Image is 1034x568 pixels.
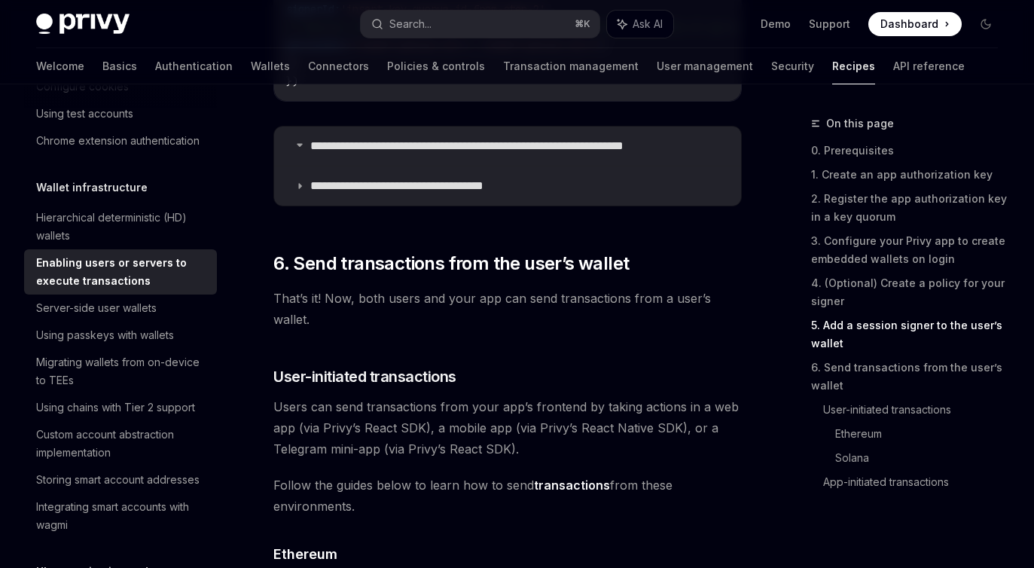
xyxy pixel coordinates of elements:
[102,48,137,84] a: Basics
[633,17,663,32] span: Ask AI
[24,349,217,394] a: Migrating wallets from on-device to TEEs
[823,398,1010,422] a: User-initiated transactions
[607,11,673,38] button: Ask AI
[273,475,742,517] span: Follow the guides below to learn how to send from these environments.
[273,288,742,330] span: That’s it! Now, both users and your app can send transactions from a user’s wallet.
[36,179,148,197] h5: Wallet infrastructure
[251,48,290,84] a: Wallets
[389,15,432,33] div: Search...
[36,209,208,245] div: Hierarchical deterministic (HD) wallets
[36,471,200,489] div: Storing smart account addresses
[24,100,217,127] a: Using test accounts
[811,356,1010,398] a: 6. Send transactions from the user’s wallet
[826,115,894,133] span: On this page
[24,127,217,154] a: Chrome extension authentication
[811,313,1010,356] a: 5. Add a session signer to the user’s wallet
[811,271,1010,313] a: 4. (Optional) Create a policy for your signer
[771,48,814,84] a: Security
[575,18,590,30] span: ⌘ K
[36,353,208,389] div: Migrating wallets from on-device to TEEs
[880,17,938,32] span: Dashboard
[36,48,84,84] a: Welcome
[273,544,337,564] span: Ethereum
[36,14,130,35] img: dark logo
[24,322,217,349] a: Using passkeys with wallets
[811,163,1010,187] a: 1. Create an app authorization key
[835,446,1010,470] a: Solana
[811,187,1010,229] a: 2. Register the app authorization key in a key quorum
[36,498,208,534] div: Integrating smart accounts with wagmi
[24,493,217,539] a: Integrating smart accounts with wagmi
[24,421,217,466] a: Custom account abstraction implementation
[36,132,200,150] div: Chrome extension authentication
[36,299,157,317] div: Server-side user wallets
[868,12,962,36] a: Dashboard
[36,426,208,462] div: Custom account abstraction implementation
[534,478,610,493] a: transactions
[974,12,998,36] button: Toggle dark mode
[24,204,217,249] a: Hierarchical deterministic (HD) wallets
[811,229,1010,271] a: 3. Configure your Privy app to create embedded wallets on login
[36,326,174,344] div: Using passkeys with wallets
[273,396,742,460] span: Users can send transactions from your app’s frontend by taking actions in a web app (via Privy’s ...
[24,249,217,295] a: Enabling users or servers to execute transactions
[36,105,133,123] div: Using test accounts
[811,139,1010,163] a: 0. Prerequisites
[823,470,1010,494] a: App-initiated transactions
[657,48,753,84] a: User management
[155,48,233,84] a: Authentication
[24,466,217,493] a: Storing smart account addresses
[273,366,456,387] span: User-initiated transactions
[36,254,208,290] div: Enabling users or servers to execute transactions
[387,48,485,84] a: Policies & controls
[809,17,850,32] a: Support
[761,17,791,32] a: Demo
[273,252,629,276] span: 6. Send transactions from the user’s wallet
[24,295,217,322] a: Server-side user wallets
[893,48,965,84] a: API reference
[503,48,639,84] a: Transaction management
[835,422,1010,446] a: Ethereum
[361,11,599,38] button: Search...⌘K
[308,48,369,84] a: Connectors
[24,394,217,421] a: Using chains with Tier 2 support
[36,399,195,417] div: Using chains with Tier 2 support
[832,48,875,84] a: Recipes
